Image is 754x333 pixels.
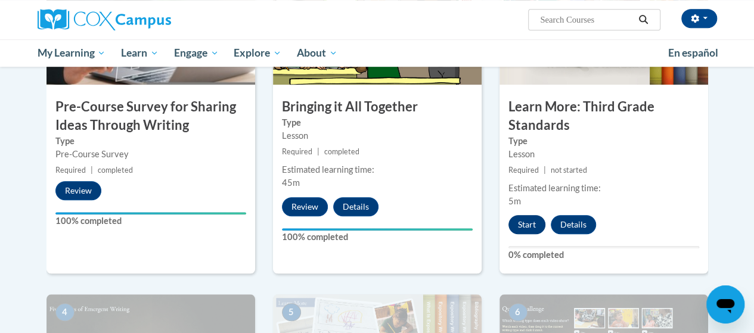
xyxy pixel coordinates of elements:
[324,147,359,156] span: completed
[37,46,106,60] span: My Learning
[508,148,699,161] div: Lesson
[55,148,246,161] div: Pre-Course Survey
[508,303,528,321] span: 6
[297,46,337,60] span: About
[29,39,726,67] div: Main menu
[282,163,473,176] div: Estimated learning time:
[282,178,300,188] span: 45m
[333,197,378,216] button: Details
[508,182,699,195] div: Estimated learning time:
[55,303,75,321] span: 4
[551,166,587,175] span: not started
[273,98,482,116] h3: Bringing it All Together
[499,98,708,135] h3: Learn More: Third Grade Standards
[98,166,133,175] span: completed
[234,46,281,60] span: Explore
[508,215,545,234] button: Start
[681,9,717,28] button: Account Settings
[113,39,166,67] a: Learn
[55,181,101,200] button: Review
[668,46,718,59] span: En español
[706,285,744,323] iframe: Button to launch messaging window
[282,228,473,231] div: Your progress
[508,135,699,148] label: Type
[38,9,171,30] img: Cox Campus
[634,13,652,27] button: Search
[38,9,252,30] a: Cox Campus
[282,197,328,216] button: Review
[317,147,319,156] span: |
[55,214,246,228] label: 100% completed
[508,166,539,175] span: Required
[166,39,226,67] a: Engage
[282,303,301,321] span: 5
[55,212,246,214] div: Your progress
[539,13,634,27] input: Search Courses
[30,39,114,67] a: My Learning
[508,196,521,206] span: 5m
[544,166,546,175] span: |
[289,39,345,67] a: About
[174,46,219,60] span: Engage
[55,166,86,175] span: Required
[55,135,246,148] label: Type
[226,39,289,67] a: Explore
[91,166,93,175] span: |
[508,248,699,262] label: 0% completed
[660,41,726,66] a: En español
[282,147,312,156] span: Required
[282,116,473,129] label: Type
[551,215,596,234] button: Details
[282,129,473,142] div: Lesson
[121,46,159,60] span: Learn
[46,98,255,135] h3: Pre-Course Survey for Sharing Ideas Through Writing
[282,231,473,244] label: 100% completed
